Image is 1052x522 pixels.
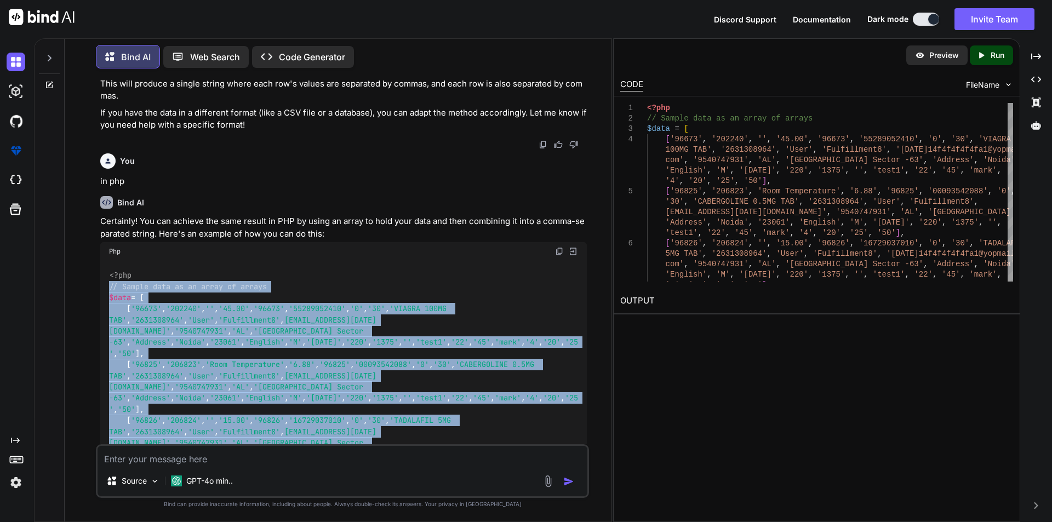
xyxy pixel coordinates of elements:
[109,382,368,403] span: '[GEOGRAPHIC_DATA] Sector -63'
[918,135,923,144] span: ,
[867,14,908,25] span: Dark mode
[974,156,978,164] span: ,
[817,270,845,279] span: '1375'
[100,107,587,131] p: If you have the data in a different format (like a CSV file or a database), you can adapt the met...
[688,280,707,289] span: '20'
[245,337,284,347] span: 'English'
[289,337,302,347] span: 'M'
[808,197,864,206] span: '2631308964'
[854,270,864,279] span: ''
[716,280,735,289] span: '25'
[941,135,946,144] span: ,
[849,135,854,144] span: ,
[762,176,767,185] span: ]
[110,270,131,280] span: <?php
[799,218,841,227] span: 'English'
[877,228,896,237] span: '50'
[109,337,578,358] span: '25'
[190,50,240,64] p: Web Search
[100,78,587,102] p: This will produce a single string where each row's values are separated by commas, and each row i...
[403,337,411,347] span: ''
[941,270,960,279] span: '45'
[473,337,490,347] span: '45'
[495,337,521,347] span: 'mark'
[543,337,561,347] span: '20'
[665,249,702,258] span: 5MG TAB'
[859,239,918,248] span: '16729037010'
[918,239,923,248] span: ,
[620,124,633,134] div: 3
[785,260,923,268] span: '[GEOGRAPHIC_DATA] Sector -63'
[665,135,670,144] span: [
[542,475,554,487] img: attachment
[748,156,753,164] span: ,
[665,239,670,248] span: [
[891,208,895,216] span: ,
[822,145,887,154] span: 'Fulfillment8'
[702,187,706,196] span: ,
[841,187,845,196] span: ,
[109,315,376,336] span: [EMAIL_ADDRESS][DATE][DOMAIN_NAME]'
[121,50,151,64] p: Bind AI
[849,187,877,196] span: '6.88'
[887,145,891,154] span: ,
[620,186,633,197] div: 5
[776,239,808,248] span: '15.00'
[905,166,909,175] span: ,
[813,228,817,237] span: ,
[118,348,135,358] span: '50'
[1004,80,1013,89] img: chevron down
[983,260,1015,268] span: 'Noida'
[864,197,868,206] span: ,
[670,135,702,144] span: '96673'
[969,270,997,279] span: 'mark'
[693,197,799,206] span: 'CABERGOLINE 0.5MG TAB'
[702,239,706,248] span: ,
[845,270,849,279] span: ,
[711,249,767,258] span: '2631308964'
[808,239,813,248] span: ,
[836,208,891,216] span: '9540747931'
[951,239,969,248] span: '30'
[702,135,706,144] span: ,
[914,166,933,175] span: '22'
[849,239,854,248] span: ,
[716,176,735,185] span: '25'
[987,187,992,196] span: ,
[762,280,767,289] span: ]
[748,187,753,196] span: ,
[7,473,25,492] img: settings
[451,337,468,347] span: '22'
[753,228,757,237] span: ,
[767,249,771,258] span: ,
[131,371,184,381] span: '2631308964'
[864,166,868,175] span: ,
[539,140,547,149] img: copy
[895,228,900,237] span: ]
[697,228,702,237] span: ,
[974,260,978,268] span: ,
[707,280,711,289] span: ,
[684,124,688,133] span: [
[969,135,974,144] span: ,
[702,249,706,258] span: ,
[175,337,205,347] span: 'Noida'
[941,166,960,175] span: '45'
[319,360,350,370] span: '96825'
[887,187,919,196] span: '96825'
[887,249,1020,258] span: '[DATE]14f4f4f4f4fa1@yopmail.
[776,260,780,268] span: ,
[372,337,398,347] span: '1375'
[131,337,170,347] span: 'Address'
[433,360,451,370] span: '30'
[350,304,363,314] span: '0'
[670,187,702,196] span: '96825'
[109,282,267,291] span: // Sample data as an array of arrays
[716,166,730,175] span: 'M'
[219,371,280,381] span: 'Fulfillment8'
[150,477,159,486] img: Pick Models
[928,135,941,144] span: '0'
[933,156,974,164] span: 'Address'
[918,187,923,196] span: ,
[776,249,803,258] span: 'User'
